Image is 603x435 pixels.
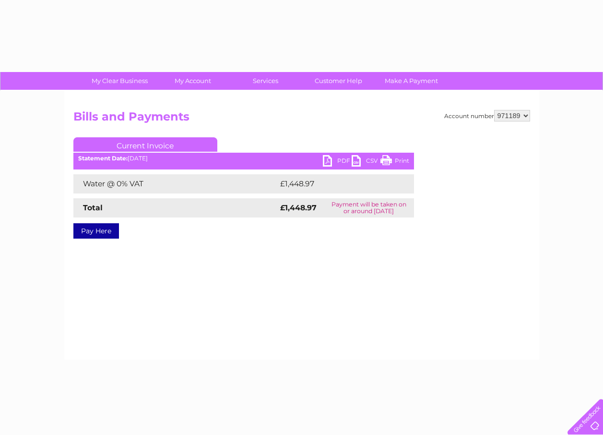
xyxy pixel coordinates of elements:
[153,72,232,90] a: My Account
[299,72,378,90] a: Customer Help
[73,174,278,193] td: Water @ 0% VAT
[78,155,128,162] b: Statement Date:
[280,203,317,212] strong: £1,448.97
[380,155,409,169] a: Print
[352,155,380,169] a: CSV
[73,110,530,128] h2: Bills and Payments
[73,155,414,162] div: [DATE]
[323,155,352,169] a: PDF
[324,198,414,217] td: Payment will be taken on or around [DATE]
[278,174,399,193] td: £1,448.97
[80,72,159,90] a: My Clear Business
[83,203,103,212] strong: Total
[73,223,119,239] a: Pay Here
[73,137,217,152] a: Current Invoice
[226,72,305,90] a: Services
[372,72,451,90] a: Make A Payment
[444,110,530,121] div: Account number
